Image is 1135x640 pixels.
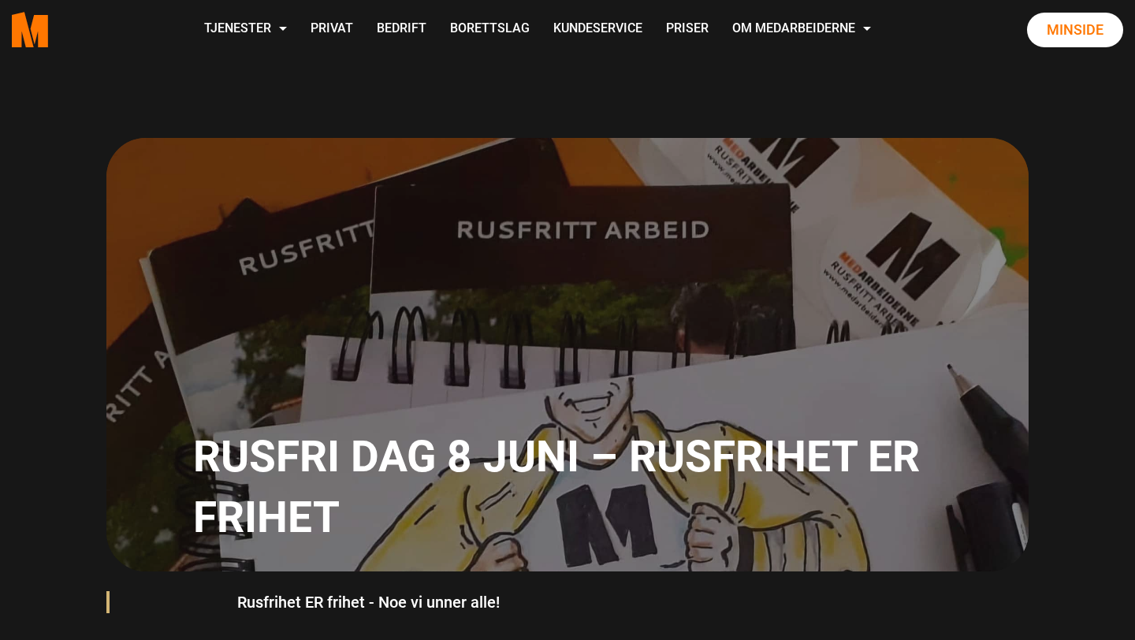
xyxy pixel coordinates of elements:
[541,2,654,58] a: Kundeservice
[221,583,914,621] blockquote: Rusfrihet ER frihet - Noe vi unner alle!
[299,2,365,58] a: Privat
[438,2,541,58] a: Borettslag
[192,2,299,58] a: Tjenester
[1027,13,1123,47] a: Minside
[365,2,438,58] a: Bedrift
[654,2,720,58] a: Priser
[193,426,930,548] h1: Rusfri dag 8 Juni – Rusfrihet ER frihet
[720,2,883,58] a: Om Medarbeiderne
